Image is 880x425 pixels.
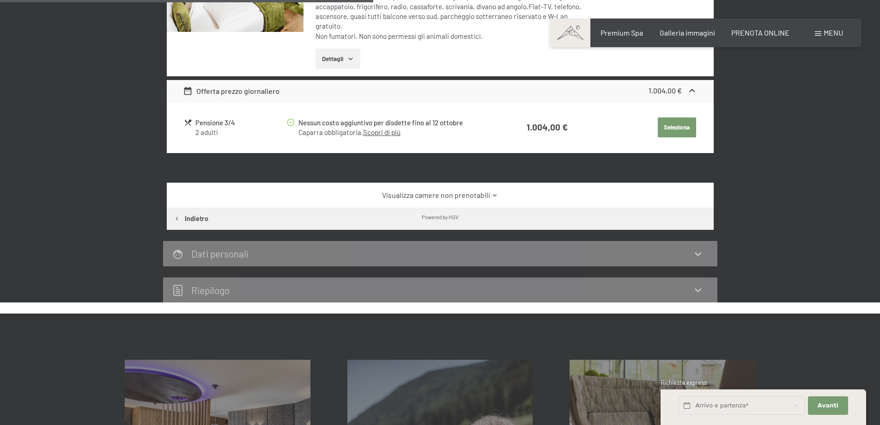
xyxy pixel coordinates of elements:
button: Avanti [808,396,848,415]
h2: Riepilogo [191,284,230,296]
div: Offerta prezzo giornaliero1.004,00 € [167,80,714,102]
button: Seleziona [658,117,696,138]
a: PRENOTA ONLINE [731,28,789,37]
a: Visualizza camere non prenotabili [183,190,697,200]
strong: 1.004,00 € [649,86,682,95]
div: Pensione 3/4 [195,117,285,128]
a: Galleria immagini [660,28,715,37]
a: Scopri di più [363,128,401,136]
div: Nessun costo aggiuntivo per disdette fino al 12 ottobre [298,117,491,128]
button: Dettagli [316,49,360,69]
button: Indietro [167,208,215,230]
span: Menu [824,28,843,37]
h2: Dati personali [191,248,249,259]
div: Offerta prezzo giornaliero [183,86,279,97]
div: 2 adulti [195,128,285,137]
a: Premium Spa [601,28,643,37]
span: Avanti [818,401,838,410]
div: Caparra obbligatoria. [298,128,491,137]
div: Powered by HGV [422,213,459,221]
span: Richiesta express [661,379,707,386]
strong: 1.004,00 € [527,122,568,132]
